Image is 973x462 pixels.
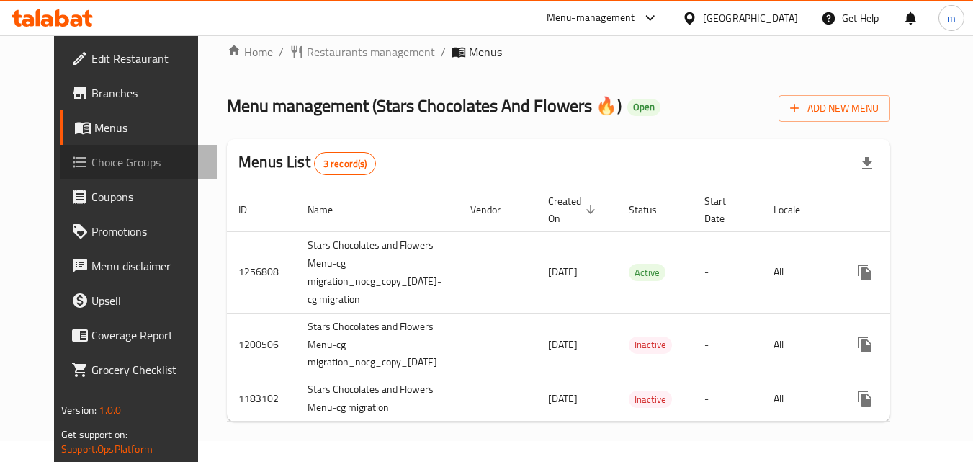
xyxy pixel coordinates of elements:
span: Inactive [629,391,672,408]
a: Home [227,43,273,61]
td: - [693,376,762,422]
td: All [762,376,836,422]
button: Add New Menu [779,95,890,122]
a: Restaurants management [290,43,435,61]
td: Stars Chocolates and Flowers Menu-cg migration_nocg_copy_[DATE] [296,313,459,376]
button: Change Status [882,381,917,416]
span: Open [627,101,660,113]
span: Edit Restaurant [91,50,205,67]
a: Grocery Checklist [60,352,217,387]
div: [GEOGRAPHIC_DATA] [703,10,798,26]
button: more [848,255,882,290]
nav: breadcrumb [227,43,890,61]
span: Name [308,201,351,218]
td: 1256808 [227,231,296,313]
a: Menu disclaimer [60,249,217,283]
span: Inactive [629,337,672,353]
span: m [947,10,956,26]
span: Upsell [91,292,205,309]
div: Inactive [629,391,672,408]
span: Version: [61,401,97,419]
span: Menu management ( Stars Chocolates And Flowers 🔥 ) [227,89,622,122]
span: Get support on: [61,425,127,444]
span: Coverage Report [91,326,205,344]
span: Vendor [470,201,519,218]
span: Menu disclaimer [91,257,205,275]
span: [DATE] [548,335,578,354]
span: Start Date [704,192,745,227]
td: Stars Chocolates and Flowers Menu-cg migration_nocg_copy_[DATE]-cg migration [296,231,459,313]
span: Coupons [91,188,205,205]
div: Open [627,99,660,116]
td: 1183102 [227,376,296,422]
button: more [848,381,882,416]
a: Upsell [60,283,217,318]
td: - [693,231,762,313]
span: Locale [774,201,819,218]
span: Active [629,265,665,281]
span: Grocery Checklist [91,361,205,378]
span: [DATE] [548,389,578,408]
span: Branches [91,84,205,102]
a: Coupons [60,179,217,214]
span: Choice Groups [91,154,205,171]
a: Promotions [60,214,217,249]
div: Menu-management [547,9,635,27]
a: Coverage Report [60,318,217,352]
h2: Menus List [238,151,376,175]
a: Support.OpsPlatform [61,440,153,458]
span: [DATE] [548,262,578,281]
span: Menus [469,43,502,61]
a: Menus [60,110,217,145]
div: Export file [850,146,884,181]
button: more [848,327,882,362]
span: 3 record(s) [315,157,376,171]
button: Change Status [882,327,917,362]
button: Change Status [882,255,917,290]
span: 1.0.0 [99,401,121,419]
span: Status [629,201,676,218]
td: - [693,313,762,376]
div: Total records count [314,152,377,175]
span: Created On [548,192,600,227]
li: / [279,43,284,61]
td: Stars Chocolates and Flowers Menu-cg migration [296,376,459,422]
li: / [441,43,446,61]
span: ID [238,201,266,218]
td: All [762,313,836,376]
span: Menus [94,119,205,136]
span: Add New Menu [790,99,879,117]
a: Branches [60,76,217,110]
span: Promotions [91,223,205,240]
div: Inactive [629,337,672,354]
td: All [762,231,836,313]
span: Restaurants management [307,43,435,61]
td: 1200506 [227,313,296,376]
a: Edit Restaurant [60,41,217,76]
a: Choice Groups [60,145,217,179]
